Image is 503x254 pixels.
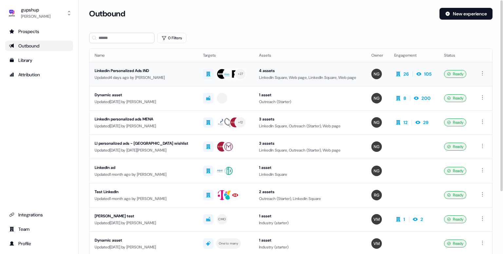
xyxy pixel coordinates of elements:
[9,28,69,35] div: Prospects
[238,119,243,125] div: + 12
[403,71,409,77] div: 26
[198,49,254,62] th: Targets
[95,171,193,178] div: Updated 1 month ago by [PERSON_NAME]
[439,49,473,62] th: Status
[157,33,186,43] button: 0 Filters
[238,71,243,77] div: + 27
[259,92,361,98] div: 1 asset
[444,70,466,78] div: Ready
[366,49,389,62] th: Owner
[389,49,439,62] th: Engagement
[219,241,238,246] div: One to many
[259,74,361,81] div: LinkedIn Square, Web page, LinkedIn Square, Web page
[5,238,73,249] a: Go to profile
[259,220,361,226] div: Industry (starter)
[371,117,382,128] img: Nikunj
[95,195,193,202] div: Updated 1 month ago by [PERSON_NAME]
[95,74,193,81] div: Updated 4 days ago by [PERSON_NAME]
[21,13,50,20] div: [PERSON_NAME]
[259,140,361,147] div: 3 assets
[420,216,423,223] div: 2
[371,141,382,152] img: Nikunj
[259,123,361,129] div: LinkedIn Square, Outreach (Starter), Web page
[371,190,382,200] img: Rahul
[95,92,193,98] div: Dynamic asset
[259,213,361,219] div: 1 asset
[259,99,361,105] div: Outreach (Starter)
[9,57,69,63] div: Library
[439,8,493,20] button: New experience
[9,211,69,218] div: Integrations
[444,94,466,102] div: Ready
[5,69,73,80] a: Go to attribution
[5,55,73,65] a: Go to templates
[5,26,73,37] a: Go to prospects
[95,213,193,219] div: [PERSON_NAME] test
[95,164,193,171] div: LinkedIn ad
[95,116,193,122] div: LinkedIn personalized ads MENA
[95,140,193,147] div: LI personalized ads - [GEOGRAPHIC_DATA] wishlist
[259,244,361,250] div: Industry (starter)
[9,43,69,49] div: Outbound
[371,69,382,79] img: Nikunj
[444,215,466,223] div: Ready
[95,123,193,129] div: Updated [DATE] by [PERSON_NAME]
[403,95,406,101] div: 8
[95,99,193,105] div: Updated [DATE] by [PERSON_NAME]
[259,171,361,178] div: LinkedIn Square
[423,119,428,126] div: 29
[95,220,193,226] div: Updated [DATE] by [PERSON_NAME]
[9,226,69,232] div: Team
[259,147,361,154] div: LinkedIn Square, Outreach (Starter), Web page
[403,119,408,126] div: 12
[371,238,382,249] img: Vishwas
[403,216,405,223] div: 1
[444,167,466,175] div: Ready
[95,147,193,154] div: Updated [DATE] by [DATE][PERSON_NAME]
[259,189,361,195] div: 2 assets
[95,244,193,250] div: Updated [DATE] by [PERSON_NAME]
[371,214,382,225] img: Vishwas
[218,216,226,222] div: CMO
[259,67,361,74] div: 4 assets
[9,71,69,78] div: Attribution
[259,195,361,202] div: Outreach (Starter), LinkedIn Square
[444,143,466,151] div: Ready
[95,237,193,244] div: Dynamic asset
[95,189,193,195] div: Test LinkedIn
[89,9,125,19] h3: Outbound
[5,41,73,51] a: Go to outbound experience
[5,5,73,21] button: gupshup[PERSON_NAME]
[371,93,382,103] img: Nikunj
[9,240,69,247] div: Profile
[444,191,466,199] div: Ready
[259,164,361,171] div: 1 asset
[254,49,366,62] th: Assets
[21,7,50,13] div: gupshup
[259,237,361,244] div: 1 asset
[444,118,466,126] div: Ready
[444,240,466,247] div: Ready
[371,166,382,176] img: Nikunj
[89,49,198,62] th: Name
[5,209,73,220] a: Go to integrations
[259,116,361,122] div: 3 assets
[421,95,431,101] div: 200
[5,224,73,234] a: Go to team
[424,71,432,77] div: 105
[95,67,193,74] div: Linkedin Personalized Ads IND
